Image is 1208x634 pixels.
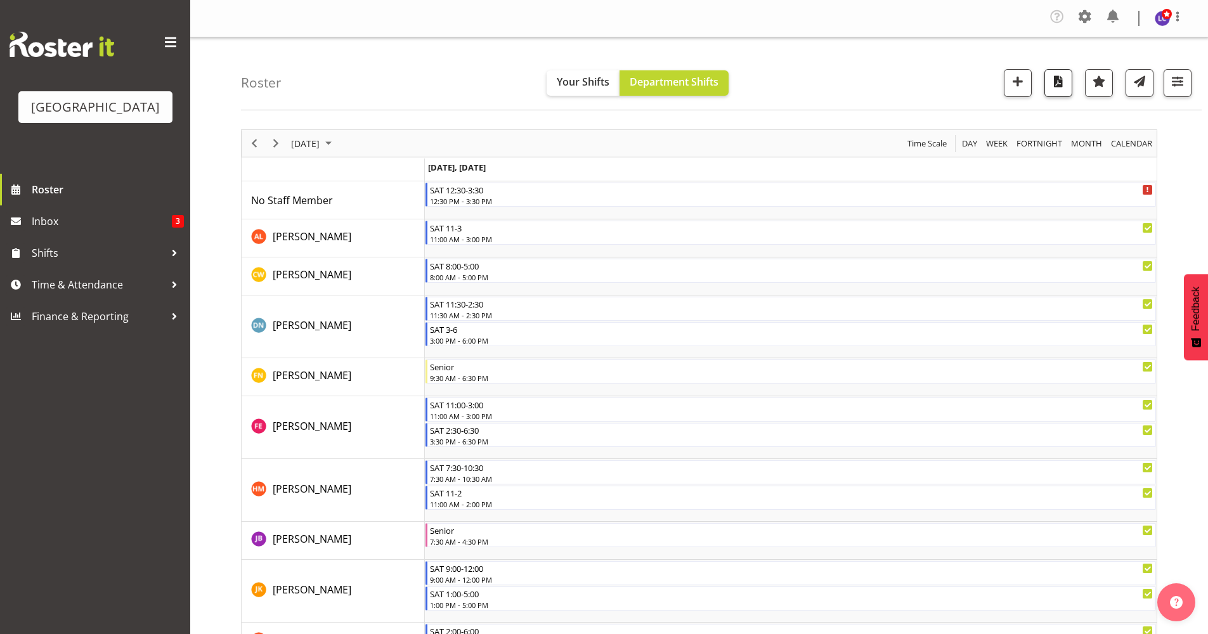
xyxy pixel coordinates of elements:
[425,423,1156,447] div: Finn Edwards"s event - SAT 2:30-6:30 Begin From Saturday, August 30, 2025 at 3:30:00 PM GMT+12:00...
[430,436,1153,446] div: 3:30 PM - 6:30 PM
[1190,287,1202,331] span: Feedback
[430,424,1153,436] div: SAT 2:30-6:30
[273,318,351,333] a: [PERSON_NAME]
[241,75,282,90] h4: Roster
[273,481,351,496] a: [PERSON_NAME]
[430,411,1153,421] div: 11:00 AM - 3:00 PM
[242,181,425,219] td: No Staff Member resource
[273,318,351,332] span: [PERSON_NAME]
[985,136,1009,152] span: Week
[430,234,1153,244] div: 11:00 AM - 3:00 PM
[273,268,351,281] span: [PERSON_NAME]
[273,582,351,597] a: [PERSON_NAME]
[273,230,351,243] span: [PERSON_NAME]
[906,136,948,152] span: Time Scale
[1015,136,1063,152] span: Fortnight
[273,531,351,547] a: [PERSON_NAME]
[430,461,1153,474] div: SAT 7:30-10:30
[630,75,718,89] span: Department Shifts
[242,219,425,257] td: Alex Laverty resource
[430,183,1153,196] div: SAT 12:30-3:30
[430,373,1153,383] div: 9:30 AM - 6:30 PM
[430,360,1153,373] div: Senior
[425,523,1156,547] div: Jack Bailey"s event - Senior Begin From Saturday, August 30, 2025 at 7:30:00 AM GMT+12:00 Ends At...
[430,574,1153,585] div: 9:00 AM - 12:00 PM
[265,130,287,157] div: Next
[1170,596,1183,609] img: help-xxl-2.png
[242,295,425,358] td: Drew Nielsen resource
[425,259,1156,283] div: Cain Wilson"s event - SAT 8:00-5:00 Begin From Saturday, August 30, 2025 at 8:00:00 AM GMT+12:00 ...
[430,297,1153,310] div: SAT 11:30-2:30
[1109,136,1155,152] button: Month
[430,310,1153,320] div: 11:30 AM - 2:30 PM
[425,221,1156,245] div: Alex Laverty"s event - SAT 11-3 Begin From Saturday, August 30, 2025 at 11:00:00 AM GMT+12:00 End...
[273,419,351,433] span: [PERSON_NAME]
[430,536,1153,547] div: 7:30 AM - 4:30 PM
[289,136,337,152] button: August 30, 2025
[430,587,1153,600] div: SAT 1:00-5:00
[273,229,351,244] a: [PERSON_NAME]
[273,583,351,597] span: [PERSON_NAME]
[1164,69,1192,97] button: Filter Shifts
[242,560,425,623] td: Joshua Keen resource
[430,499,1153,509] div: 11:00 AM - 2:00 PM
[430,196,1153,206] div: 12:30 PM - 3:30 PM
[290,136,321,152] span: [DATE]
[430,474,1153,484] div: 7:30 AM - 10:30 AM
[273,267,351,282] a: [PERSON_NAME]
[242,522,425,560] td: Jack Bailey resource
[430,335,1153,346] div: 3:00 PM - 6:00 PM
[906,136,949,152] button: Time Scale
[430,259,1153,272] div: SAT 8:00-5:00
[1070,136,1103,152] span: Month
[425,322,1156,346] div: Drew Nielsen"s event - SAT 3-6 Begin From Saturday, August 30, 2025 at 3:00:00 PM GMT+12:00 Ends ...
[425,586,1156,611] div: Joshua Keen"s event - SAT 1:00-5:00 Begin From Saturday, August 30, 2025 at 1:00:00 PM GMT+12:00 ...
[425,398,1156,422] div: Finn Edwards"s event - SAT 11:00-3:00 Begin From Saturday, August 30, 2025 at 11:00:00 AM GMT+12:...
[425,561,1156,585] div: Joshua Keen"s event - SAT 9:00-12:00 Begin From Saturday, August 30, 2025 at 9:00:00 AM GMT+12:00...
[32,243,165,262] span: Shifts
[242,257,425,295] td: Cain Wilson resource
[251,193,333,207] span: No Staff Member
[620,70,729,96] button: Department Shifts
[273,482,351,496] span: [PERSON_NAME]
[425,359,1156,384] div: Felix Nicholls"s event - Senior Begin From Saturday, August 30, 2025 at 9:30:00 AM GMT+12:00 Ends...
[1110,136,1153,152] span: calendar
[430,398,1153,411] div: SAT 11:00-3:00
[273,368,351,383] a: [PERSON_NAME]
[961,136,978,152] span: Day
[960,136,980,152] button: Timeline Day
[430,221,1153,234] div: SAT 11-3
[425,183,1156,207] div: No Staff Member"s event - SAT 12:30-3:30 Begin From Saturday, August 30, 2025 at 12:30:00 PM GMT+...
[557,75,609,89] span: Your Shifts
[984,136,1010,152] button: Timeline Week
[172,215,184,228] span: 3
[425,486,1156,510] div: Hamish McKenzie"s event - SAT 11-2 Begin From Saturday, August 30, 2025 at 11:00:00 AM GMT+12:00 ...
[425,460,1156,484] div: Hamish McKenzie"s event - SAT 7:30-10:30 Begin From Saturday, August 30, 2025 at 7:30:00 AM GMT+1...
[1004,69,1032,97] button: Add a new shift
[430,323,1153,335] div: SAT 3-6
[430,272,1153,282] div: 8:00 AM - 5:00 PM
[430,524,1153,536] div: Senior
[425,297,1156,321] div: Drew Nielsen"s event - SAT 11:30-2:30 Begin From Saturday, August 30, 2025 at 11:30:00 AM GMT+12:...
[1015,136,1065,152] button: Fortnight
[273,368,351,382] span: [PERSON_NAME]
[1085,69,1113,97] button: Highlight an important date within the roster.
[1126,69,1153,97] button: Send a list of all shifts for the selected filtered period to all rostered employees.
[1184,274,1208,360] button: Feedback - Show survey
[1069,136,1105,152] button: Timeline Month
[428,162,486,173] span: [DATE], [DATE]
[251,193,333,208] a: No Staff Member
[246,136,263,152] button: Previous
[32,275,165,294] span: Time & Attendance
[32,180,184,199] span: Roster
[1044,69,1072,97] button: Download a PDF of the roster for the current day
[244,130,265,157] div: Previous
[32,307,165,326] span: Finance & Reporting
[273,418,351,434] a: [PERSON_NAME]
[242,358,425,396] td: Felix Nicholls resource
[430,562,1153,574] div: SAT 9:00-12:00
[1155,11,1170,26] img: laurie-cook11580.jpg
[31,98,160,117] div: [GEOGRAPHIC_DATA]
[242,396,425,459] td: Finn Edwards resource
[268,136,285,152] button: Next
